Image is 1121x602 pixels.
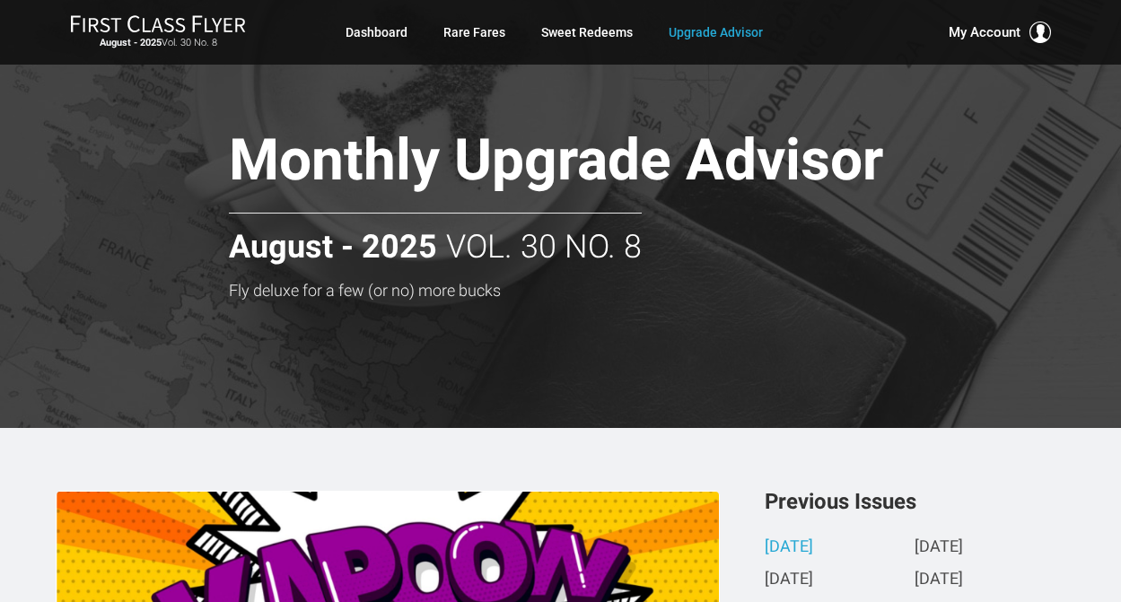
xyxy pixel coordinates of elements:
a: Rare Fares [443,16,505,48]
a: [DATE] [915,538,963,557]
h2: Vol. 30 No. 8 [229,213,642,266]
button: My Account [949,22,1051,43]
a: Sweet Redeems [541,16,633,48]
span: My Account [949,22,1020,43]
a: [DATE] [765,571,813,589]
strong: August - 2025 [100,37,162,48]
strong: August - 2025 [229,230,437,266]
a: First Class FlyerAugust - 2025Vol. 30 No. 8 [70,14,246,50]
h3: Fly deluxe for a few (or no) more bucks [229,282,979,300]
img: First Class Flyer [70,14,246,33]
a: Dashboard [346,16,407,48]
a: [DATE] [915,571,963,589]
a: Upgrade Advisor [669,16,763,48]
h3: Previous Issues [765,491,1065,512]
small: Vol. 30 No. 8 [70,37,246,49]
h1: Monthly Upgrade Advisor [229,129,979,198]
a: [DATE] [765,538,813,557]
